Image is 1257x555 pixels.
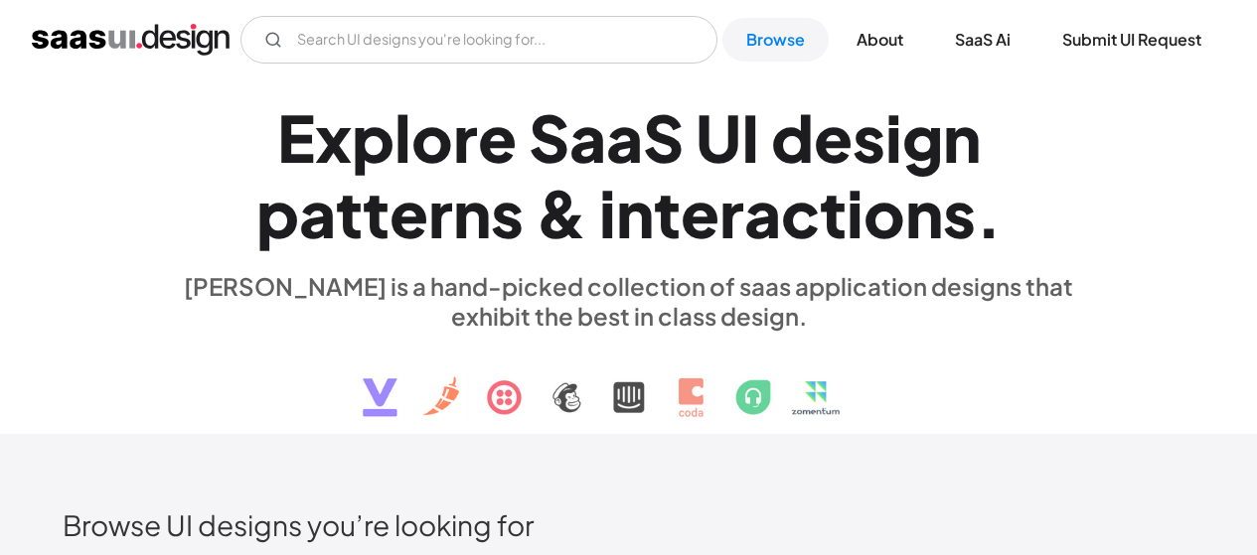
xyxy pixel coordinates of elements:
[905,175,943,251] div: n
[885,99,902,176] div: i
[328,331,930,434] img: text, icon, saas logo
[352,99,394,176] div: p
[814,99,853,176] div: e
[719,175,744,251] div: r
[741,99,759,176] div: I
[299,175,336,251] div: a
[172,99,1086,252] h1: Explore SaaS UI design patterns & interactions.
[931,18,1034,62] a: SaaS Ai
[864,175,905,251] div: o
[390,175,428,251] div: e
[902,99,943,176] div: g
[315,99,352,176] div: x
[491,175,524,251] div: s
[394,99,411,176] div: l
[536,175,587,251] div: &
[616,175,654,251] div: n
[428,175,453,251] div: r
[1038,18,1225,62] a: Submit UI Request
[277,99,315,176] div: E
[529,99,569,176] div: S
[976,175,1002,251] div: .
[336,175,363,251] div: t
[606,99,643,176] div: a
[681,175,719,251] div: e
[654,175,681,251] div: t
[240,16,717,64] input: Search UI designs you're looking for...
[453,175,491,251] div: n
[240,16,717,64] form: Email Form
[833,18,927,62] a: About
[478,99,517,176] div: e
[32,24,230,56] a: home
[943,99,981,176] div: n
[696,99,741,176] div: U
[599,175,616,251] div: i
[943,175,976,251] div: s
[781,175,820,251] div: c
[853,99,885,176] div: s
[722,18,829,62] a: Browse
[411,99,453,176] div: o
[172,271,1086,331] div: [PERSON_NAME] is a hand-picked collection of saas application designs that exhibit the best in cl...
[820,175,847,251] div: t
[847,175,864,251] div: i
[643,99,684,176] div: S
[256,175,299,251] div: p
[63,507,1194,542] h2: Browse UI designs you’re looking for
[569,99,606,176] div: a
[771,99,814,176] div: d
[744,175,781,251] div: a
[453,99,478,176] div: r
[363,175,390,251] div: t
